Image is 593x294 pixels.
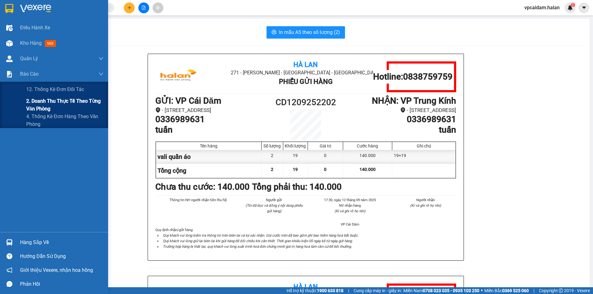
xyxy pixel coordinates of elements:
span: Điều hành xe [20,24,50,31]
b: NHẬN : VP Trung Kính [372,96,456,106]
div: Hàng sắp về [20,238,103,247]
li: - [STREET_ADDRESS] [343,106,456,114]
span: | [348,287,349,294]
span: vpcaidam.halan [519,4,565,11]
img: logo-vxr [5,4,13,13]
div: 140.000 [343,150,392,164]
span: 4. Thống kê đơn hàng theo văn phòng [26,113,103,128]
li: 271 - [PERSON_NAME] - [GEOGRAPHIC_DATA] - [GEOGRAPHIC_DATA] [205,69,406,77]
b: GỬI : VP Cái Dăm [8,42,74,52]
button: printerIn mẫu A5 theo số lượng (2) [267,26,345,39]
b: Chưa thu cước : 140.000 [155,182,250,192]
span: 0 [324,167,326,172]
b: Hà Lan [293,61,318,68]
span: message [6,281,12,287]
h1: 0336989631 [343,114,456,125]
span: Giới thiệu Vexere, nhận hoa hồng [20,266,93,274]
span: Báo cáo [20,70,39,78]
div: 19 [283,150,308,164]
h1: CD1209252202 [268,96,343,109]
span: question-circle [6,253,12,259]
li: NV nhận hàng [319,203,381,208]
span: printer [271,30,276,35]
span: 2. Doanh thu thực tế theo từng văn phòng [26,97,103,113]
button: file-add [138,2,149,13]
div: Giá trị [309,143,341,148]
img: logo.jpg [8,8,54,39]
span: mới [45,40,56,47]
span: 2 [271,167,273,172]
h1: 0336989631 [155,114,268,125]
span: down [99,56,103,61]
div: Ghi chú [394,143,454,148]
h1: Hotline: 0838759759 [373,72,452,82]
span: Tổng cộng [158,167,186,174]
i: Quý khách vui lòng kiểm tra thông tin trên biên lai và ký xác nhận. Giá cước trên đã bao gồm phí ... [163,233,359,238]
div: 19+19 [392,150,456,164]
span: Quản Lý [20,55,38,62]
b: GỬI : VP Cái Dăm [155,96,221,106]
div: Khối lượng [285,143,306,148]
i: Quý khách vui lòng giữ lại biên lai khi gửi hàng để đối chiếu khi cần thiết. Thời gian khiếu kiện... [163,239,353,243]
img: warehouse-icon [6,56,13,62]
b: Tổng phải thu: 140.000 [252,182,342,192]
div: Quy định nhận/gửi hàng : [155,227,456,249]
span: notification [6,267,12,273]
span: Miền Nam [403,287,479,294]
span: file-add [141,6,146,10]
h1: tuấn [155,125,268,135]
span: plus [127,6,132,10]
span: aim [156,6,160,10]
div: Số lượng [263,143,281,148]
strong: 0369 525 060 [502,288,529,293]
div: Tên hàng [158,143,260,148]
span: caret-down [581,5,587,10]
div: Hướng dẫn sử dụng [20,252,103,261]
h1: tuấn [343,125,456,135]
span: Kho hàng [20,40,42,46]
img: icon-new-feature [567,5,573,10]
li: Người nhận [395,197,456,203]
b: Hà Lan [293,283,318,291]
span: 19 [293,167,298,172]
img: warehouse-icon [6,25,13,31]
div: 0 [308,150,343,164]
li: 271 - [PERSON_NAME] - [GEOGRAPHIC_DATA] - [GEOGRAPHIC_DATA] [58,15,258,23]
span: Cung cấp máy in - giấy in: [354,287,402,294]
span: ⚪️ [481,289,483,292]
span: Hỗ trợ kỹ thuật: [287,287,343,294]
i: (Tôi đã đọc và đồng ý nội dung phiếu gửi hàng) [246,203,303,213]
li: - [STREET_ADDRESS] [155,106,268,114]
button: aim [153,2,163,13]
img: warehouse-icon [6,239,13,246]
div: 2 [262,150,283,164]
li: Thông tin NH người nhận tiền thu hộ [168,197,229,203]
span: down [99,72,103,77]
li: VP Cái Dăm [319,222,381,227]
b: Phiếu Gửi Hàng [279,78,333,85]
img: solution-icon [6,71,13,77]
sup: 2 [571,3,575,7]
i: (Kí và ghi rõ họ tên) [334,209,365,213]
strong: 1900 633 818 [317,288,343,293]
strong: 0708 023 035 - 0935 103 250 [423,288,479,293]
li: Người gửi [244,197,305,203]
button: plus [124,2,135,13]
div: Phản hồi [20,280,103,289]
span: copyright [559,288,563,293]
span: 2 [572,3,574,7]
span: In mẫu A5 theo số lượng (2) [279,28,340,36]
span: 140.000 [360,167,376,172]
div: Cước hàng [345,143,390,148]
button: caret-down [578,2,589,13]
span: 12. Thống kê đơn đối tác [26,85,84,93]
div: vali quần áo [156,150,262,164]
span: environment [155,107,161,113]
img: warehouse-icon [6,40,13,47]
span: Miền Bắc [484,287,529,294]
span: environment [400,107,406,113]
i: (Kí và ghi rõ họ tên) [410,203,441,208]
span: | [533,287,534,294]
li: 17:30, ngày 12 tháng 09 năm 2025 [319,197,381,203]
img: logo.jpg [155,61,202,92]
